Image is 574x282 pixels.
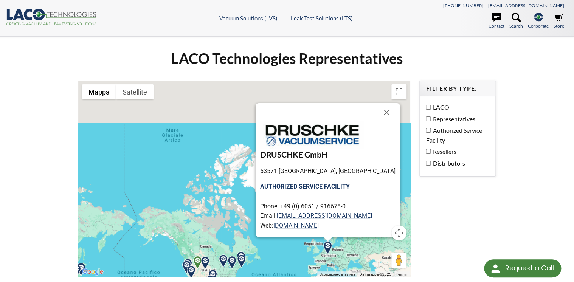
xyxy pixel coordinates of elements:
[484,259,561,277] div: Request a Call
[260,183,350,190] strong: AUTHORIZED SERVICE FACILITY
[260,121,364,149] img: druschke_274X72.jpg
[391,225,406,240] button: Controlli di visualizzazione della mappa
[426,149,431,154] input: Resellers
[426,102,486,112] label: LACO
[396,272,408,276] a: Termini (si apre in una nuova scheda)
[426,126,486,145] label: Authorized Service Facility
[260,182,396,230] p: Phone: +49 (0) 6051 / 916678-0 Email: Web:
[291,15,353,22] a: Leak Test Solutions (LTS)
[260,150,396,160] h3: DRUSCHKE GmbH
[273,222,319,229] a: [DOMAIN_NAME]
[509,13,523,29] a: Search
[489,262,501,274] img: round button
[505,259,554,277] div: Request a Call
[554,13,564,29] a: Store
[377,103,396,121] button: Chiudi
[391,84,406,99] button: Attiva/disattiva vista schermo intero
[391,253,406,268] button: Trascina Pegman sulla mappa per aprire Street View
[426,128,431,133] input: Authorized Service Facility
[82,84,116,99] button: Mostra cartina stradale
[171,49,403,68] h1: LACO Technologies Representatives
[426,114,486,124] label: Representatives
[116,84,154,99] button: Mostra immagini satellitari
[528,22,549,29] span: Corporate
[489,13,504,29] a: Contact
[277,212,372,219] a: [EMAIL_ADDRESS][DOMAIN_NAME]
[426,105,431,110] input: LACO
[426,85,489,93] h4: Filter by Type:
[488,3,564,8] a: [EMAIL_ADDRESS][DOMAIN_NAME]
[219,15,278,22] a: Vacuum Solutions (LVS)
[426,116,431,121] input: Representatives
[80,267,105,277] img: Google
[426,147,486,156] label: Resellers
[260,166,396,176] p: 63571 [GEOGRAPHIC_DATA], [GEOGRAPHIC_DATA]
[426,161,431,166] input: Distributors
[319,272,355,277] button: Scorciatoie da tastiera
[359,272,391,276] span: Dati mappa ©2025
[426,158,486,168] label: Distributors
[80,267,105,277] a: Visualizza questa zona in Google Maps (in una nuova finestra)
[443,3,484,8] a: [PHONE_NUMBER]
